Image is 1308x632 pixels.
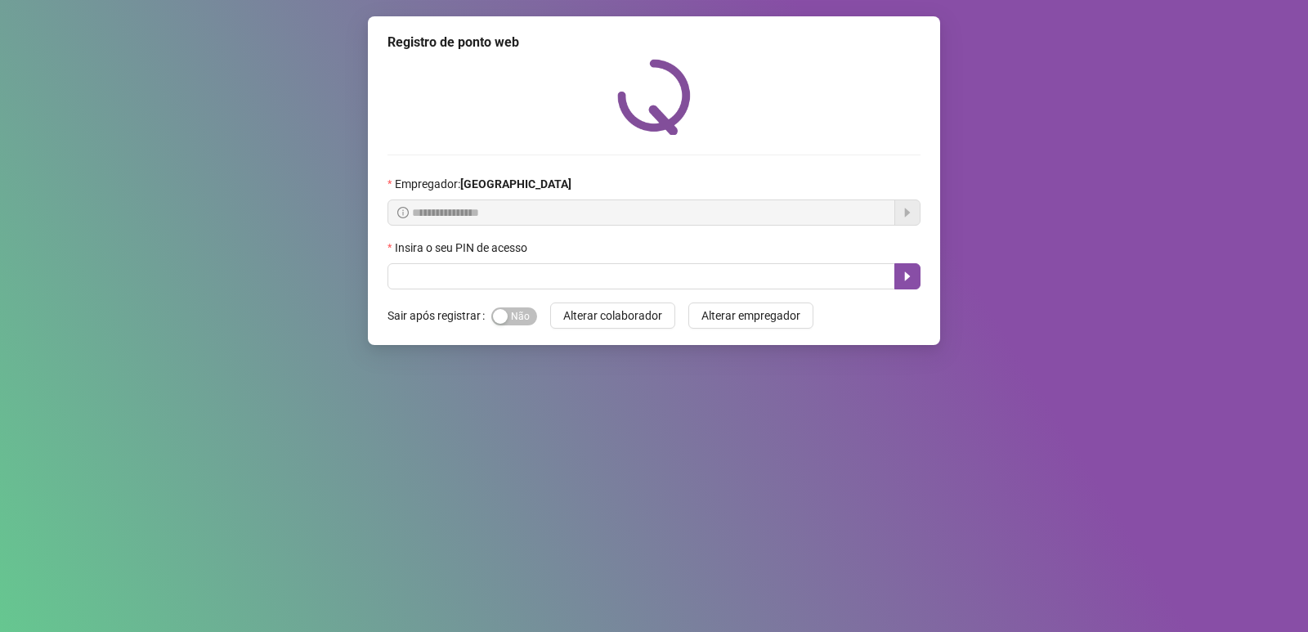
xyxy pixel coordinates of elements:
[901,270,914,283] span: caret-right
[701,307,800,325] span: Alterar empregador
[395,175,571,193] span: Empregador :
[387,33,921,52] div: Registro de ponto web
[387,303,491,329] label: Sair após registrar
[550,303,675,329] button: Alterar colaborador
[387,239,538,257] label: Insira o seu PIN de acesso
[688,303,813,329] button: Alterar empregador
[617,59,691,135] img: QRPoint
[460,177,571,190] strong: [GEOGRAPHIC_DATA]
[563,307,662,325] span: Alterar colaborador
[397,207,409,218] span: info-circle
